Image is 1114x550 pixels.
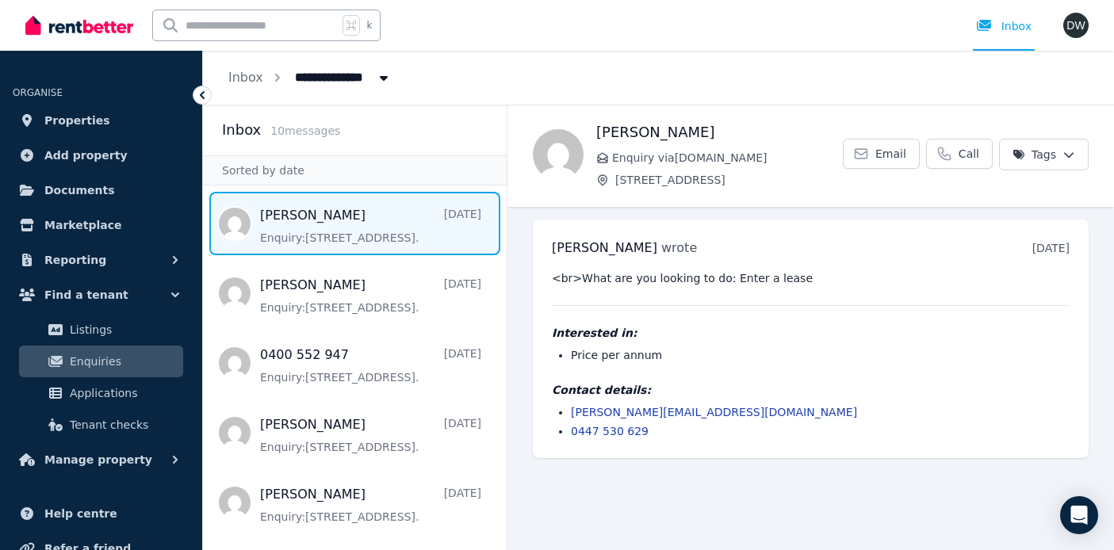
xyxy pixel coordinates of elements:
li: Price per annum [571,347,1070,363]
span: k [366,19,372,32]
a: [PERSON_NAME][DATE]Enquiry:[STREET_ADDRESS]. [260,206,481,246]
div: Open Intercom Messenger [1060,496,1098,534]
div: Sorted by date [203,155,507,185]
img: Dr Munib Waters [1063,13,1089,38]
pre: <br>What are you looking to do: Enter a lease [552,270,1070,286]
time: [DATE] [1032,242,1070,254]
div: Inbox [976,18,1032,34]
img: Garry [533,129,584,180]
a: Tenant checks [19,409,183,441]
span: Marketplace [44,216,121,235]
span: Tags [1013,147,1056,162]
a: Applications [19,377,183,409]
h2: Inbox [222,119,261,141]
span: Email [875,146,906,162]
a: Enquiries [19,346,183,377]
span: Help centre [44,504,117,523]
span: [PERSON_NAME] [552,240,657,255]
a: Documents [13,174,189,206]
a: 0400 552 947[DATE]Enquiry:[STREET_ADDRESS]. [260,346,481,385]
a: Marketplace [13,209,189,241]
span: Call [959,146,979,162]
a: 0447 530 629 [571,425,649,437]
a: Properties [13,105,189,136]
span: wrote [661,240,697,255]
a: Listings [19,314,183,346]
span: Find a tenant [44,285,128,304]
a: [PERSON_NAME][EMAIL_ADDRESS][DOMAIN_NAME] [571,406,857,418]
span: 10 message s [270,124,340,137]
span: Tenant checks [70,415,177,434]
a: [PERSON_NAME][DATE]Enquiry:[STREET_ADDRESS]. [260,415,481,455]
a: Help centre [13,498,189,529]
h4: Contact details: [552,382,1070,398]
a: [PERSON_NAME][DATE]Enquiry:[STREET_ADDRESS]. [260,485,481,525]
a: Email [843,139,920,169]
h1: [PERSON_NAME] [596,121,843,143]
span: Listings [70,320,177,339]
img: RentBetter [25,13,133,37]
span: Applications [70,384,177,403]
span: Enquiry via [DOMAIN_NAME] [612,150,843,166]
a: Call [926,139,993,169]
button: Manage property [13,444,189,476]
button: Tags [999,139,1089,170]
button: Reporting [13,244,189,276]
span: Add property [44,146,128,165]
a: Inbox [228,70,263,85]
span: Manage property [44,450,152,469]
span: Documents [44,181,115,200]
button: Find a tenant [13,279,189,311]
nav: Breadcrumb [203,51,417,105]
h4: Interested in: [552,325,1070,341]
span: Properties [44,111,110,130]
a: [PERSON_NAME][DATE]Enquiry:[STREET_ADDRESS]. [260,276,481,315]
span: Enquiries [70,352,177,371]
span: Reporting [44,250,106,269]
span: ORGANISE [13,87,63,98]
span: [STREET_ADDRESS] [615,172,843,188]
a: Add property [13,139,189,171]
